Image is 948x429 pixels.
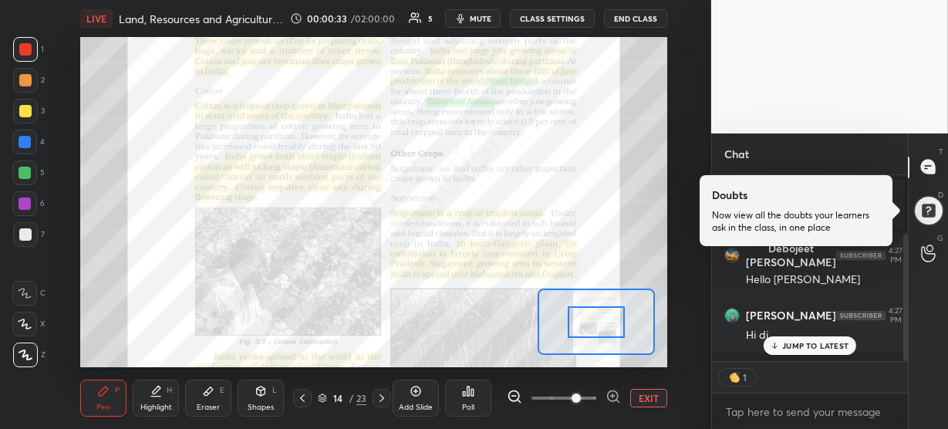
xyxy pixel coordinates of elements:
div: 6 [12,191,45,216]
button: CLASS SETTINGS [510,9,595,28]
p: JUMP TO LATEST [782,341,848,350]
h6: Debojeet [PERSON_NAME] [746,242,836,269]
div: LIVE [80,9,113,28]
div: 4:27 PM [889,246,902,265]
div: 23 [356,391,366,405]
div: Z [13,343,46,367]
p: Siddhi, Prashant [725,208,896,220]
div: Hello [PERSON_NAME] [746,272,896,288]
div: Eraser [197,404,220,411]
img: thumbnail.jpg [725,248,739,262]
p: Chat [712,133,761,174]
span: mute [470,13,491,24]
img: 4P8fHbbgJtejmAAAAAElFTkSuQmCC [836,311,886,320]
p: G [937,232,943,244]
p: T [939,146,943,157]
img: clapping_hands.png [727,370,742,385]
div: 7 [13,222,45,247]
div: Poll [462,404,474,411]
div: 4:27 PM [889,306,902,325]
div: C [12,281,46,306]
div: Pen [96,404,110,411]
div: 5 [428,15,433,22]
button: mute [445,9,501,28]
div: X [12,312,46,336]
div: Highlight [140,404,172,411]
div: / [349,394,353,403]
div: Hi di [746,328,896,343]
div: P [115,387,120,394]
button: END CLASS [604,9,667,28]
div: 4 [12,130,45,154]
button: EXIT [630,389,667,407]
div: 3 [13,99,45,123]
div: L [272,387,277,394]
p: D [938,189,943,201]
div: 1 [742,371,748,383]
div: 14 [330,394,346,403]
div: Add Slide [399,404,433,411]
div: 2 [13,68,45,93]
div: grid [712,175,909,361]
img: thumbnail.jpg [725,309,739,323]
h4: Land, Resources and Agriculture - 3 | Mastery Course [119,12,284,26]
img: 4P8fHbbgJtejmAAAAAElFTkSuQmCC [836,251,886,260]
h6: [PERSON_NAME] [746,309,836,323]
div: Shapes [248,404,274,411]
div: H [167,387,172,394]
div: 1 [13,37,44,62]
div: 5 [12,160,45,185]
div: E [220,387,224,394]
